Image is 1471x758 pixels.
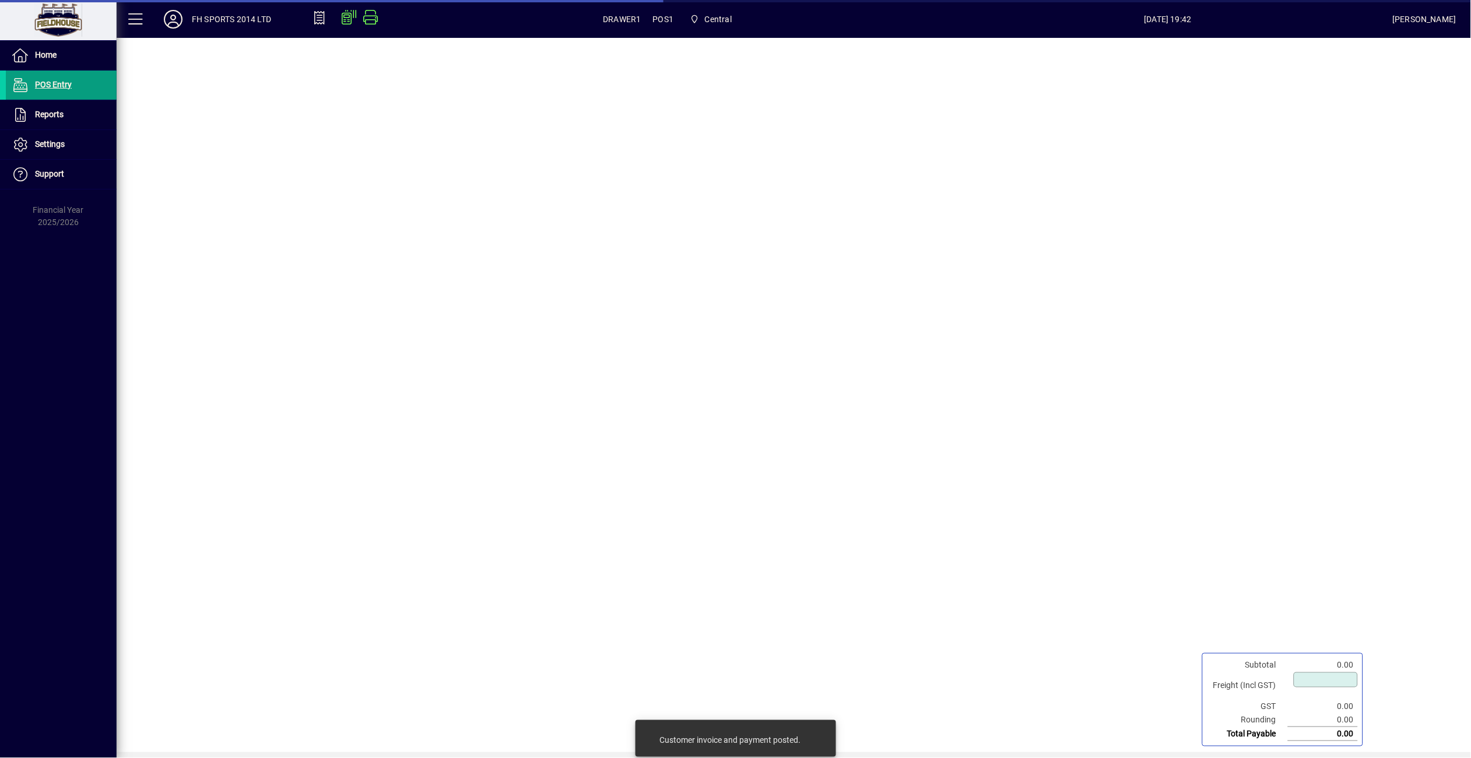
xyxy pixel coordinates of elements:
div: Customer invoice and payment posted. [659,734,801,746]
td: 0.00 [1288,727,1358,741]
button: Profile [155,9,192,30]
a: Settings [6,130,117,159]
span: [DATE] 19:42 [943,10,1393,29]
div: FH SPORTS 2014 LTD [192,10,271,29]
span: POS1 [653,10,674,29]
td: Total Payable [1207,727,1288,741]
a: Support [6,160,117,189]
td: Subtotal [1207,658,1288,672]
span: DRAWER1 [603,10,641,29]
a: Home [6,41,117,70]
span: Settings [35,139,65,149]
span: Support [35,169,64,178]
div: [PERSON_NAME] [1393,10,1456,29]
td: GST [1207,700,1288,713]
td: 0.00 [1288,700,1358,713]
span: POS Entry [35,80,72,89]
span: Reports [35,110,64,119]
td: Freight (Incl GST) [1207,672,1288,700]
span: Central [685,9,736,30]
a: Reports [6,100,117,129]
span: Central [705,10,732,29]
span: Home [35,50,57,59]
td: 0.00 [1288,658,1358,672]
td: Rounding [1207,713,1288,727]
td: 0.00 [1288,713,1358,727]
